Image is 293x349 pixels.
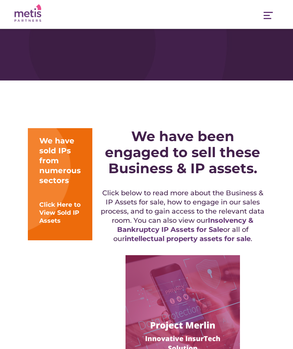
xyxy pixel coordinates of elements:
[117,216,254,234] a: Insolvency & Bankruptcy IP Assets for Sale
[100,188,265,243] h5: Click below to read more about the Business & IP Assets for sale, how to engage in our sales proc...
[14,4,41,22] img: Metis Partners
[39,136,81,185] div: We have sold IPs from numerous sectors
[125,235,251,243] a: intellectual property assets for sale
[105,128,260,177] strong: We have been engaged to sell these Business & IP assets.
[39,201,80,224] a: Click Here to View Sold IP Assets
